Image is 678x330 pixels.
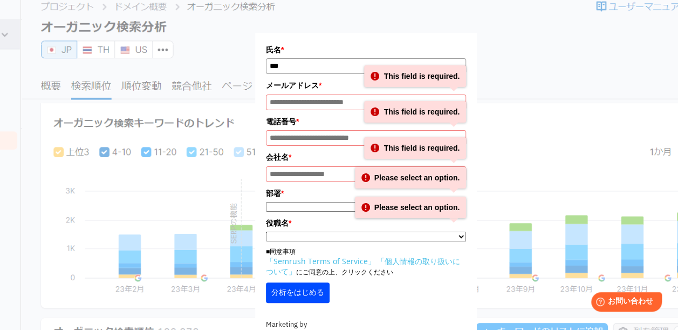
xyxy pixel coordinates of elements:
[266,79,467,91] label: メールアドレス
[266,247,467,277] p: ■同意事項 にご同意の上、クリックください
[266,187,467,199] label: 部署
[266,256,460,277] a: 「個人情報の取り扱いについて」
[364,65,466,87] div: This field is required.
[582,288,666,318] iframe: Help widget launcher
[355,167,467,188] div: Please select an option.
[364,101,466,123] div: This field is required.
[266,151,467,163] label: 会社名
[266,256,375,266] a: 「Semrush Terms of Service」
[266,217,467,229] label: 役職名
[266,282,330,303] button: 分析をはじめる
[355,197,467,218] div: Please select an option.
[364,137,466,159] div: This field is required.
[266,116,467,127] label: 電話番号
[266,44,467,56] label: 氏名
